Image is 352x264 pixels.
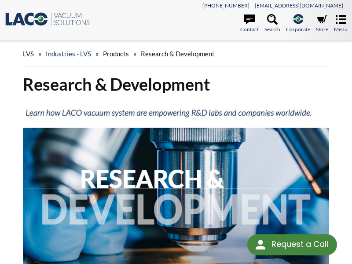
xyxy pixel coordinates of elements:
[23,50,34,58] span: LVS
[103,50,129,58] span: Products
[271,234,328,254] div: Request a Call
[240,14,259,33] a: Contact
[247,234,337,255] div: Request a Call
[316,14,328,33] a: Store
[255,2,343,9] a: [EMAIL_ADDRESS][DOMAIN_NAME]
[334,14,348,33] a: Menu
[286,25,310,33] span: Corporate
[141,50,215,58] span: Research & Development
[46,50,91,58] a: Industries - LVS
[253,238,268,252] img: round button
[23,73,329,95] h1: Research & Development
[264,14,280,33] a: Search
[202,2,249,9] a: [PHONE_NUMBER]
[23,41,329,66] div: » » »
